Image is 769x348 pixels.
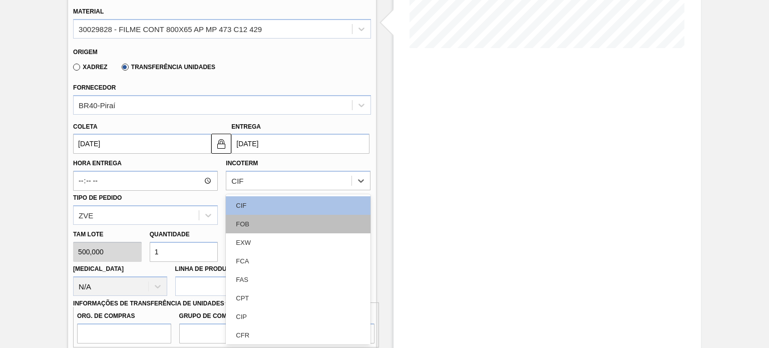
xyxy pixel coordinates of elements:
[73,134,211,154] input: dd/mm/yyyy
[73,123,97,130] label: Coleta
[79,211,93,219] div: ZVE
[77,309,171,323] label: Org. de Compras
[175,265,240,272] label: Linha de Produção
[226,307,370,326] div: CIP
[211,134,231,154] button: locked
[226,326,370,344] div: CFR
[122,64,215,71] label: Transferência Unidades
[226,270,370,289] div: FAS
[226,252,370,270] div: FCA
[73,227,142,242] label: Tam lote
[226,289,370,307] div: CPT
[73,49,98,56] label: Origem
[179,309,273,323] label: Grupo de Compradores
[73,194,122,201] label: Tipo de pedido
[73,84,116,91] label: Fornecedor
[73,265,124,272] label: [MEDICAL_DATA]
[73,8,104,15] label: Material
[231,134,369,154] input: dd/mm/yyyy
[79,25,262,33] div: 30029828 - FILME CONT 800X65 AP MP 473 C12 429
[226,196,370,215] div: CIF
[231,123,261,130] label: Entrega
[79,101,115,109] div: BR40-Piraí
[226,233,370,252] div: EXW
[73,300,224,307] label: Informações de Transferência de Unidades
[226,215,370,233] div: FOB
[231,177,243,185] div: CIF
[215,138,227,150] img: locked
[150,231,190,238] label: Quantidade
[226,160,258,167] label: Incoterm
[73,156,218,171] label: Hora Entrega
[73,64,108,71] label: Xadrez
